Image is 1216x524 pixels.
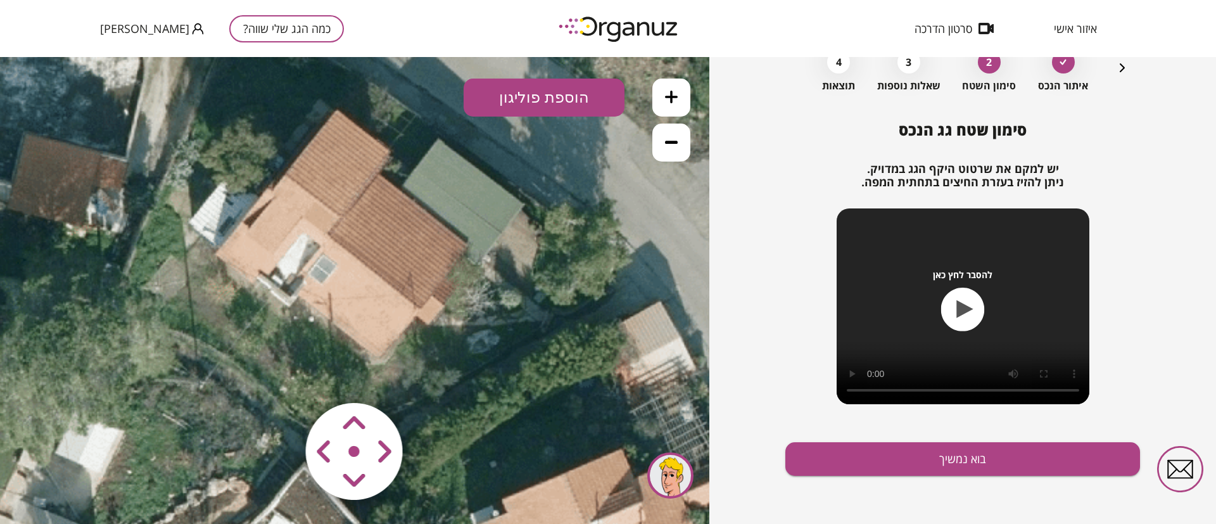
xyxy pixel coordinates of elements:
span: סרטון הדרכה [915,22,972,35]
div: 3 [897,51,920,73]
span: תוצאות [822,80,855,92]
button: בוא נמשיך [785,442,1140,476]
button: איזור אישי [1035,22,1116,35]
img: logo [550,11,689,46]
button: [PERSON_NAME] [100,21,204,37]
span: [PERSON_NAME] [100,22,189,35]
span: להסבר לחץ כאן [933,269,992,280]
h2: יש למקם את שרטוט היקף הגג במדויק. ניתן להזיז בעזרת החיצים בתחתית המפה. [785,162,1140,189]
button: סרטון הדרכה [896,22,1013,35]
span: איזור אישי [1054,22,1097,35]
button: כמה הגג שלי שווה? [229,15,344,42]
span: שאלות נוספות [877,80,940,92]
div: 4 [827,51,850,73]
button: הוספת פוליגון [464,22,624,60]
span: סימון שטח גג הנכס [899,119,1027,140]
span: סימון השטח [962,80,1016,92]
span: איתור הנכס [1038,80,1088,92]
div: 2 [978,51,1001,73]
img: vector-smart-object-copy.png [279,319,431,471]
